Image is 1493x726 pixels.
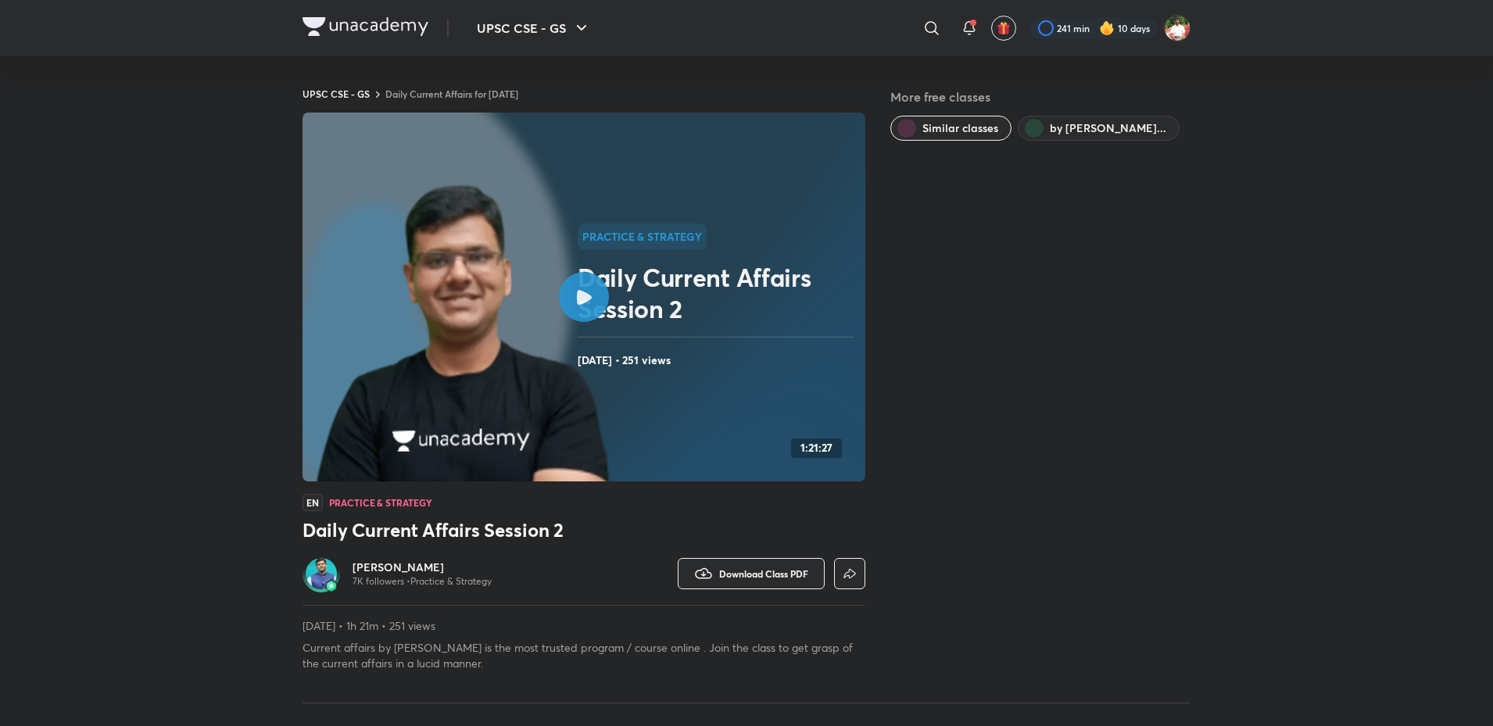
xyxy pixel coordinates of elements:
[991,16,1016,41] button: avatar
[1018,116,1180,141] button: by Chandramouli Choudhary
[303,494,323,511] span: EN
[303,88,370,100] a: UPSC CSE - GS
[1164,15,1190,41] img: Shashank Soni
[353,575,492,588] p: 7K followers • Practice & Strategy
[303,640,865,671] p: Current affairs by [PERSON_NAME] is the most trusted program / course online . Join the class to ...
[303,555,340,592] a: Avatarbadge
[800,442,832,455] h4: 1:21:27
[303,17,428,36] img: Company Logo
[922,120,998,136] span: Similar classes
[303,17,428,40] a: Company Logo
[303,517,865,542] h3: Daily Current Affairs Session 2
[678,558,825,589] button: Download Class PDF
[306,558,337,589] img: Avatar
[719,567,808,580] span: Download Class PDF
[578,350,859,370] h4: [DATE] • 251 views
[385,88,518,100] a: Daily Current Affairs for [DATE]
[1099,20,1115,36] img: streak
[578,262,859,324] h2: Daily Current Affairs Session 2
[467,13,600,44] button: UPSC CSE - GS
[890,116,1011,141] button: Similar classes
[303,618,865,634] p: [DATE] • 1h 21m • 251 views
[1050,120,1166,136] span: by Chandramouli Choudhary
[997,21,1011,35] img: avatar
[353,560,492,575] a: [PERSON_NAME]
[329,498,432,507] h4: Practice & Strategy
[890,88,1190,106] h5: More free classes
[326,581,337,592] img: badge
